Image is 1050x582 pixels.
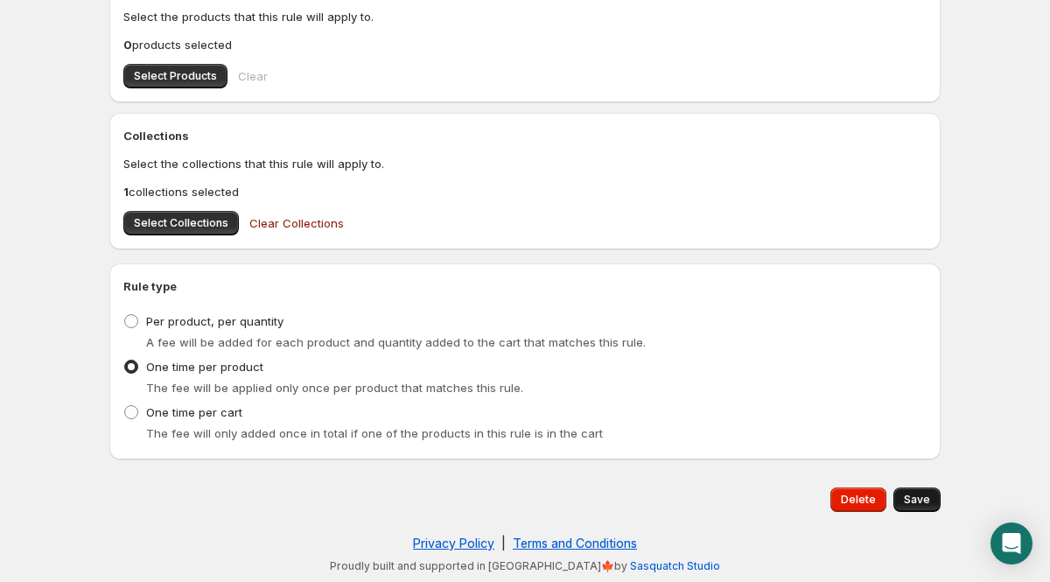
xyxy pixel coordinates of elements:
[146,360,263,374] span: One time per product
[123,211,239,235] button: Select Collections
[893,487,941,512] button: Save
[146,381,523,395] span: The fee will be applied only once per product that matches this rule.
[904,493,930,507] span: Save
[830,487,886,512] button: Delete
[146,335,646,349] span: A fee will be added for each product and quantity added to the cart that matches this rule.
[134,216,228,230] span: Select Collections
[249,214,344,232] span: Clear Collections
[146,426,603,440] span: The fee will only added once in total if one of the products in this rule is in the cart
[134,69,217,83] span: Select Products
[123,8,927,25] p: Select the products that this rule will apply to.
[123,64,227,88] button: Select Products
[123,127,927,144] h2: Collections
[146,314,283,328] span: Per product, per quantity
[118,559,932,573] p: Proudly built and supported in [GEOGRAPHIC_DATA]🍁by
[413,536,494,550] a: Privacy Policy
[501,536,506,550] span: |
[123,277,927,295] h2: Rule type
[239,206,354,241] button: Clear Collections
[513,536,637,550] a: Terms and Conditions
[123,185,129,199] b: 1
[123,36,927,53] p: products selected
[841,493,876,507] span: Delete
[630,559,720,572] a: Sasquatch Studio
[123,183,927,200] p: collections selected
[123,155,927,172] p: Select the collections that this rule will apply to.
[146,405,242,419] span: One time per cart
[123,38,132,52] b: 0
[990,522,1032,564] div: Open Intercom Messenger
